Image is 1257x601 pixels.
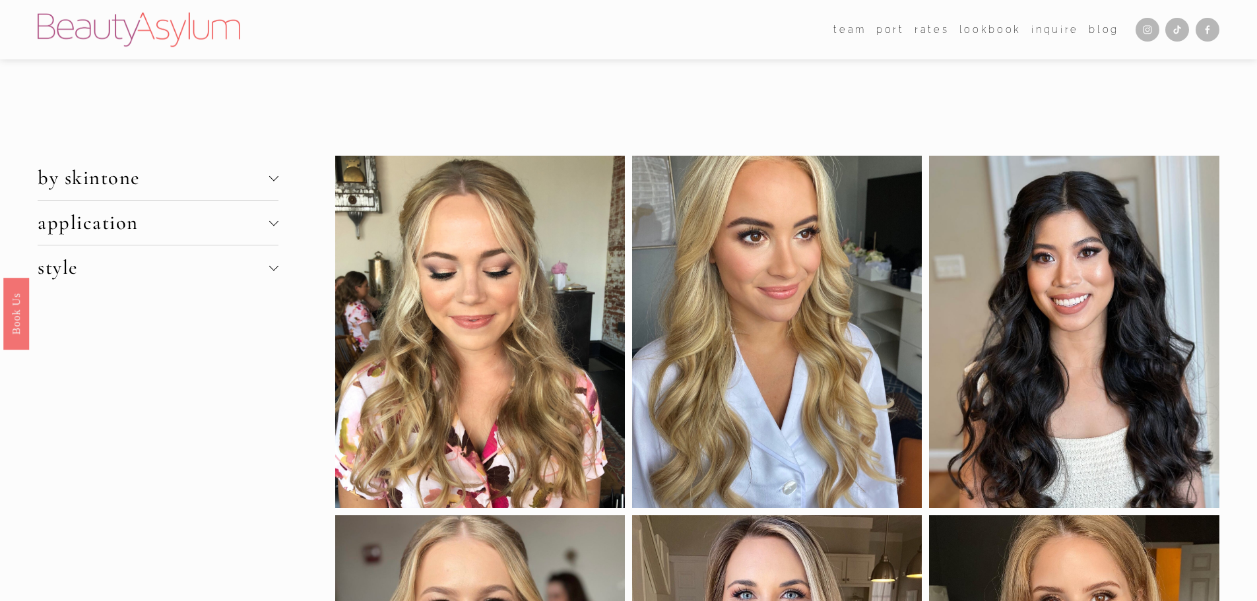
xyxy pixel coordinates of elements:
button: style [38,245,278,290]
button: by skintone [38,156,278,200]
a: Inquire [1031,20,1079,39]
a: Instagram [1136,18,1159,42]
a: Rates [915,20,949,39]
a: Lookbook [959,20,1021,39]
span: by skintone [38,166,269,190]
button: application [38,201,278,245]
a: folder dropdown [833,20,866,39]
span: style [38,255,269,280]
span: application [38,210,269,235]
a: Blog [1089,20,1119,39]
span: team [833,21,866,38]
a: port [876,20,905,39]
a: Book Us [3,277,29,349]
img: Beauty Asylum | Bridal Hair &amp; Makeup Charlotte &amp; Atlanta [38,13,240,47]
a: TikTok [1165,18,1189,42]
a: Facebook [1196,18,1219,42]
